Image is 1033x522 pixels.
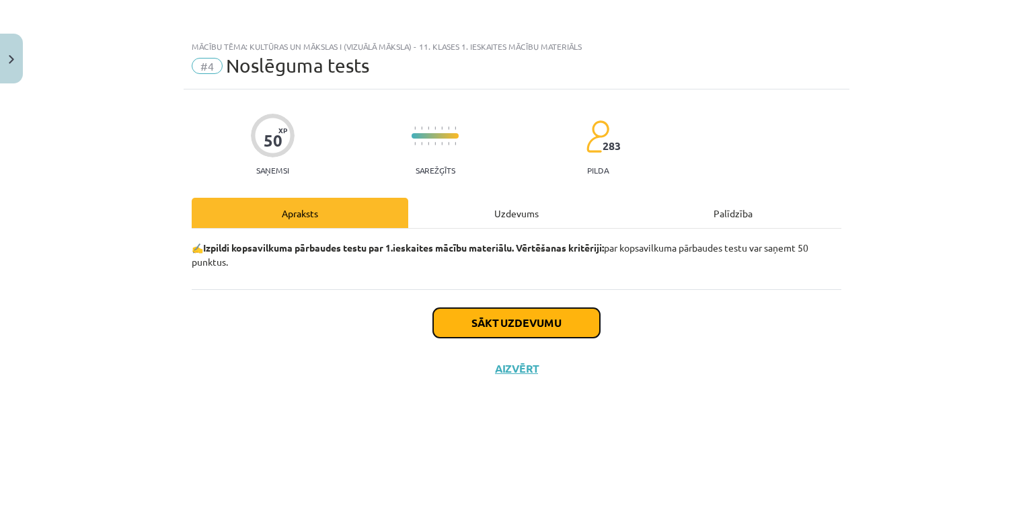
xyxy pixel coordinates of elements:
p: Saņemsi [251,165,295,175]
p: pilda [587,165,609,175]
span: 283 [603,140,621,152]
div: Mācību tēma: Kultūras un mākslas i (vizuālā māksla) - 11. klases 1. ieskaites mācību materiāls [192,42,841,51]
img: icon-short-line-57e1e144782c952c97e751825c79c345078a6d821885a25fce030b3d8c18986b.svg [441,126,443,130]
img: icon-short-line-57e1e144782c952c97e751825c79c345078a6d821885a25fce030b3d8c18986b.svg [448,142,449,145]
img: icon-short-line-57e1e144782c952c97e751825c79c345078a6d821885a25fce030b3d8c18986b.svg [414,142,416,145]
p: Sarežģīts [416,165,455,175]
img: icon-close-lesson-0947bae3869378f0d4975bcd49f059093ad1ed9edebbc8119c70593378902aed.svg [9,55,14,64]
img: icon-short-line-57e1e144782c952c97e751825c79c345078a6d821885a25fce030b3d8c18986b.svg [434,142,436,145]
p: ✍️ par kopsavilkuma pārbaudes testu var saņemt 50 punktus. [192,241,841,269]
div: Palīdzība [625,198,841,228]
div: Uzdevums [408,198,625,228]
button: Sākt uzdevumu [433,308,600,338]
img: icon-short-line-57e1e144782c952c97e751825c79c345078a6d821885a25fce030b3d8c18986b.svg [441,142,443,145]
button: Aizvērt [491,362,542,375]
img: icon-short-line-57e1e144782c952c97e751825c79c345078a6d821885a25fce030b3d8c18986b.svg [434,126,436,130]
img: icon-short-line-57e1e144782c952c97e751825c79c345078a6d821885a25fce030b3d8c18986b.svg [448,126,449,130]
img: icon-short-line-57e1e144782c952c97e751825c79c345078a6d821885a25fce030b3d8c18986b.svg [414,126,416,130]
img: icon-short-line-57e1e144782c952c97e751825c79c345078a6d821885a25fce030b3d8c18986b.svg [455,142,456,145]
span: #4 [192,58,223,74]
img: icon-short-line-57e1e144782c952c97e751825c79c345078a6d821885a25fce030b3d8c18986b.svg [428,142,429,145]
img: icon-short-line-57e1e144782c952c97e751825c79c345078a6d821885a25fce030b3d8c18986b.svg [421,126,422,130]
img: icon-short-line-57e1e144782c952c97e751825c79c345078a6d821885a25fce030b3d8c18986b.svg [421,142,422,145]
b: Izpildi kopsavilkuma pārbaudes testu par 1.ieskaites mācību materiālu. Vērtēšanas kritēriji: [203,241,604,254]
span: Noslēguma tests [226,54,369,77]
img: icon-short-line-57e1e144782c952c97e751825c79c345078a6d821885a25fce030b3d8c18986b.svg [428,126,429,130]
img: icon-short-line-57e1e144782c952c97e751825c79c345078a6d821885a25fce030b3d8c18986b.svg [455,126,456,130]
span: XP [278,126,287,134]
img: students-c634bb4e5e11cddfef0936a35e636f08e4e9abd3cc4e673bd6f9a4125e45ecb1.svg [586,120,609,153]
div: 50 [264,131,282,150]
div: Apraksts [192,198,408,228]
